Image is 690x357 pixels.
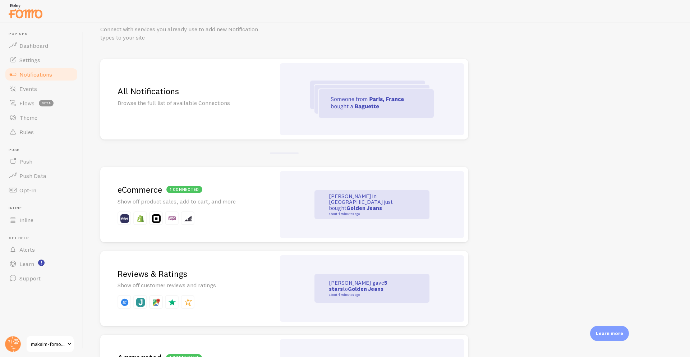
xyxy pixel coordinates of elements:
[9,236,78,241] span: Get Help
[329,193,401,216] p: [PERSON_NAME] in [GEOGRAPHIC_DATA] just bought
[4,125,78,139] a: Rules
[4,154,78,169] a: Push
[590,326,629,341] div: Learn more
[100,251,468,326] a: Reviews & Ratings Show off customer reviews and ratings [PERSON_NAME] gave5 starstoGolden Jeans a...
[118,184,258,195] h2: eCommerce
[310,81,434,118] img: all-integrations.svg
[19,246,35,253] span: Alerts
[19,71,52,78] span: Notifications
[26,335,74,353] a: maksim-fomo-dev-store
[118,281,258,289] p: Show off customer reviews and ratings
[184,298,192,307] img: fomo_icons_stamped.svg
[4,110,78,125] a: Theme
[39,100,54,106] span: beta
[100,25,273,42] p: Connect with services you already use to add new Notification types to your site
[120,298,129,307] img: fomo_icons_yotpo.svg
[19,260,34,267] span: Learn
[4,257,78,271] a: Learn
[152,214,161,223] img: fomo_icons_square.svg
[19,56,40,64] span: Settings
[4,183,78,197] a: Opt-In
[168,214,176,223] img: fomo_icons_woo_commerce.svg
[19,275,41,282] span: Support
[19,187,36,194] span: Opt-In
[38,260,45,266] svg: <p>Watch New Feature Tutorials!</p>
[19,114,37,121] span: Theme
[329,280,401,297] p: [PERSON_NAME] gave to
[596,330,623,337] p: Learn more
[329,279,387,292] strong: 5 stars
[100,59,468,139] a: All Notifications Browse the full list of available Connections
[166,186,202,193] div: 1 connected
[4,96,78,110] a: Flows beta
[120,214,129,223] img: fomo_icons_stripe.svg
[19,158,32,165] span: Push
[4,213,78,227] a: Inline
[31,340,65,348] span: maksim-fomo-dev-store
[118,268,258,279] h2: Reviews & Ratings
[118,197,258,206] p: Show off product sales, add to cart, and more
[329,212,399,216] small: about 4 minutes ago
[4,271,78,285] a: Support
[4,67,78,82] a: Notifications
[136,214,145,223] img: fomo_icons_shopify.svg
[4,242,78,257] a: Alerts
[348,285,383,292] a: Golden Jeans
[329,293,399,297] small: about 4 minutes ago
[4,38,78,53] a: Dashboard
[9,32,78,36] span: Pop-ups
[118,99,258,107] p: Browse the full list of available Connections
[19,172,46,179] span: Push Data
[4,169,78,183] a: Push Data
[19,216,33,224] span: Inline
[19,85,37,92] span: Events
[9,148,78,152] span: Push
[136,298,145,307] img: fomo_icons_judgeme.svg
[19,128,34,136] span: Rules
[4,53,78,67] a: Settings
[184,214,192,223] img: fomo_icons_big_commerce.svg
[118,86,258,97] h2: All Notifications
[4,82,78,96] a: Events
[168,298,176,307] img: fomo_icons_trustpilot.svg
[152,298,161,307] img: fomo_icons_google_review.svg
[19,100,34,107] span: Flows
[9,206,78,211] span: Inline
[100,167,468,242] a: 1 connectedeCommerce Show off product sales, add to cart, and more [PERSON_NAME] in [GEOGRAPHIC_D...
[346,205,382,211] strong: Golden Jeans
[8,2,43,20] img: fomo-relay-logo-orange.svg
[19,42,48,49] span: Dashboard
